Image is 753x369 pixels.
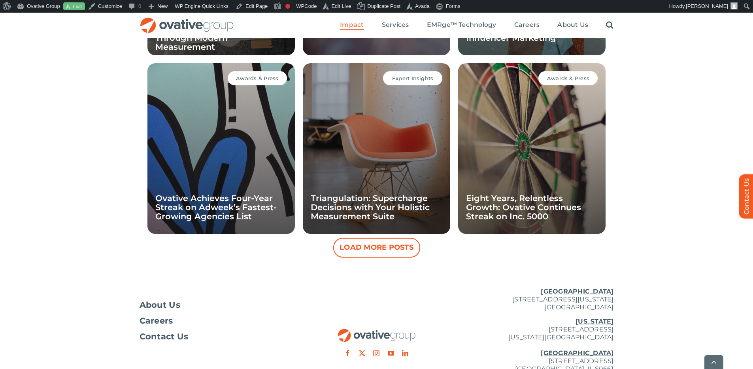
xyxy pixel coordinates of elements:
button: Load More Posts [333,238,420,258]
a: twitter [359,350,365,356]
a: About Us [557,21,588,30]
nav: Footer Menu [140,301,298,341]
div: Focus keyphrase not set [285,4,290,9]
span: Careers [514,21,540,29]
span: Impact [340,21,364,29]
nav: Menu [340,13,613,38]
a: Careers [140,317,298,325]
span: Services [382,21,409,29]
a: Careers [514,21,540,30]
span: [PERSON_NAME] [686,3,728,9]
u: [GEOGRAPHIC_DATA] [541,349,613,357]
u: [US_STATE] [576,318,613,325]
p: [STREET_ADDRESS][US_STATE] [GEOGRAPHIC_DATA] [456,288,614,311]
span: Careers [140,317,173,325]
a: Services [382,21,409,30]
a: Search [606,21,613,30]
a: linkedin [402,350,408,356]
a: Contact Us [140,333,298,341]
a: OG_Full_horizontal_RGB [337,328,416,335]
a: Impact [340,21,364,30]
a: OG_Full_horizontal_RGB [140,17,234,24]
a: EMRge™ Technology [427,21,496,30]
a: About Us [140,301,298,309]
u: [GEOGRAPHIC_DATA] [541,288,613,295]
a: Ovative Achieves Four-Year Streak on Adweek’s Fastest-Growing Agencies List [155,193,277,221]
a: Triangulation: Supercharge Decisions with Your Holistic Measurement Suite [311,193,430,221]
span: About Us [140,301,181,309]
span: About Us [557,21,588,29]
a: Live [63,2,85,11]
a: youtube [388,350,394,356]
span: Contact Us [140,333,189,341]
a: Eight Years, Relentless Growth: Ovative Continues Streak on Inc. 5000 [466,193,581,221]
span: EMRge™ Technology [427,21,496,29]
a: facebook [345,350,351,356]
a: instagram [373,350,379,356]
